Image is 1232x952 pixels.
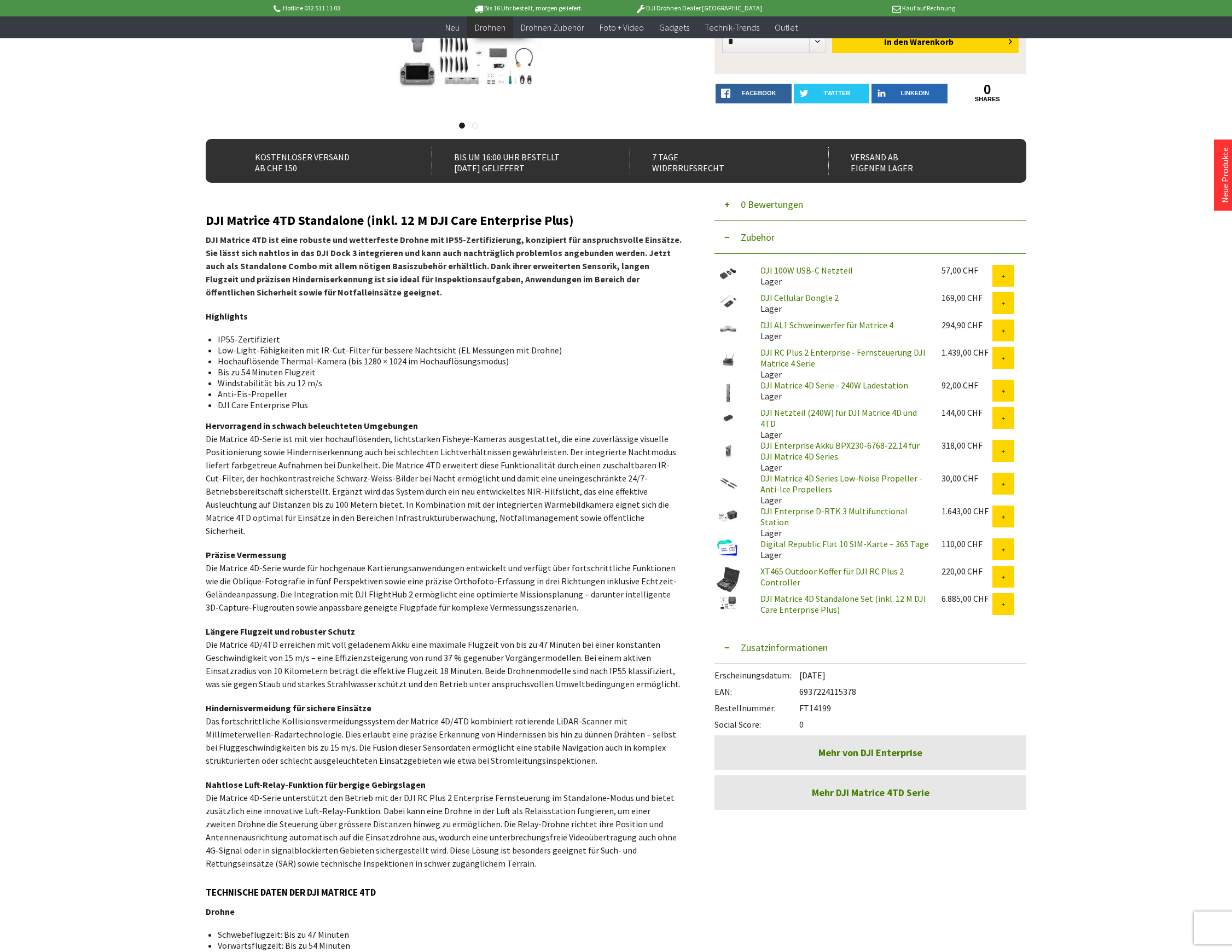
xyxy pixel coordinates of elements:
div: Lager [752,380,933,402]
span: Drohnen [475,22,505,33]
li: IP55-Zertifiziert [218,334,673,345]
img: DJI Netzteil (240W) für DJI Matrice 4D und 4TD [714,407,742,428]
li: Hochauflösende Thermal-Kamera (bis 1280 × 1024 im Hochauflösungsmodus) [218,356,673,367]
a: Mehr DJI Matrice 4TD Serie [714,775,1026,810]
a: XT465 Outdoor Koffer für DJI RC Plus 2 Controller [760,566,904,588]
a: DJI Cellular Dongle 2 [760,292,839,303]
strong: Längere Flugzeit und robuster Schutz [206,626,355,637]
button: 0 Bewertungen [714,188,1026,221]
img: DJI Enterprise D-RTK 3 Multifunctional Station [714,506,742,526]
button: In den Warenkorb [832,30,1019,53]
button: Zubehör [714,221,1026,254]
div: Lager [752,473,933,506]
p: Die Matrice 4D-Serie unterstützt den Betrieb mit der DJI RC Plus 2 Enterprise Fernsteuerung im St... [206,778,682,870]
div: 92,00 CHF [942,380,992,391]
div: 144,00 CHF [942,407,992,418]
p: Bis 16 Uhr bestellt, morgen geliefert. [442,2,613,15]
li: Vorwärtsflugzeit: Bis zu 54 Minuten [218,940,673,951]
div: 30,00 CHF [942,473,992,484]
span: LinkedIn [900,90,929,96]
div: 1.643,00 CHF [942,506,992,516]
li: Bis zu 54 Minuten Flugzeit [218,367,673,378]
span: Bestellnummer: [714,703,799,713]
span: Outlet [775,22,798,33]
a: LinkedIn [871,84,948,103]
a: DJI Matrice 4D Standalone Set (inkl. 12 M DJI Care Enterprise Plus) [760,593,926,615]
strong: Nahtlose Luft-Relay-Funktion für bergige Gebirgslagen [206,779,426,790]
span: twitter [823,90,850,96]
div: 7 Tage Widerrufsrecht [630,147,804,175]
p: DJI Drohnen Dealer [GEOGRAPHIC_DATA] [613,2,784,15]
div: 6.885,00 CHF [942,593,992,604]
span: Technik-Trends [705,22,759,33]
img: DJI 100W USB-C Netzteil [714,265,742,283]
span: Drohnen Zubehör [521,22,584,33]
a: DJI RC Plus 2 Enterprise - Fernsteuerung DJI Matrice 4 Serie [760,347,926,369]
a: DJI Enterprise Akku BPX230-6768-22.14 für DJI Matrice 4D Series [760,440,920,462]
div: 0 [714,713,1026,730]
strong: Präzise Vermessung [206,549,287,560]
span: In den [884,36,908,47]
img: DJI Enterprise Akku BPX230-6768-22.14 für DJI Matrice 4D Series [714,440,742,461]
span: EAN: [714,686,799,697]
a: Technik-Trends [697,16,767,39]
button: Zusatzinformationen [714,631,1026,664]
span: Foto + Video [600,22,644,33]
a: Neu [438,16,467,39]
span: Erscheinungsdatum: [714,670,799,681]
li: Low-Light-Fähigkeiten mit IR-Cut-Filter für bessere Nachtsicht (EL Messungen mit Drohne) [218,345,673,356]
a: twitter [794,84,870,103]
a: DJI 100W USB-C Netzteil [760,265,853,276]
a: DJI Matrice 4D Series Low-Noise Propeller - Anti-lce Propellers [760,473,922,495]
span: Neu [445,22,460,33]
img: Digital Republic Flat 10 SIM-Karte – 365 Tage [714,538,742,558]
div: 110,00 CHF [942,538,992,549]
div: 318,00 CHF [942,440,992,451]
div: Lager [752,265,933,287]
a: DJI Matrice 4D Serie - 240W Ladestation [760,380,908,391]
div: Lager [752,538,933,560]
p: Die Matrice 4D-Serie ist mit vier hochauflösenden, lichtstarken Fisheye-Kameras ausgestattet, die... [206,419,682,537]
a: 0 [950,84,1026,96]
strong: Hervorragend in schwach beleuchteten Umgebungen [206,420,418,431]
a: shares [950,96,1026,103]
a: Foto + Video [592,16,652,39]
div: Lager [752,506,933,538]
p: Hotline 032 511 11 03 [271,2,442,15]
span: Gadgets [659,22,689,33]
div: FT14199 [714,697,1026,713]
li: Windstabilität bis zu 12 m/s [218,378,673,388]
strong: Hindernisvermeidung für sichere Einsätze [206,703,371,713]
a: Neue Produkte [1219,147,1230,203]
span: facebook [742,90,776,96]
p: Das fortschrittliche Kollisionsvermeidungssystem der Matrice 4D/4TD kombiniert rotierende LiDAR-S... [206,701,682,767]
a: DJI Enterprise D-RTK 3 Multifunctional Station [760,506,908,527]
img: DJI Matrice 4D Series Low-Noise Propeller - Anti-lce Propellers [714,473,742,494]
a: Digital Republic Flat 10 SIM-Karte – 365 Tage [760,538,929,549]
a: Drohnen [467,16,513,39]
div: Lager [752,347,933,380]
a: Drohnen Zubehör [513,16,592,39]
a: facebook [716,84,792,103]
div: [DATE] [714,664,1026,681]
div: Lager [752,407,933,440]
strong: Highlights [206,311,248,322]
span: TECHNISCHE DATEN DER DJI MATRICE 4TD [206,886,376,898]
div: 57,00 CHF [942,265,992,276]
div: Kostenloser Versand ab CHF 150 [233,147,408,175]
div: 1.439,00 CHF [942,347,992,358]
h2: DJI Matrice 4TD Standalone (inkl. 12 M DJI Care Enterprise Plus) [206,213,682,228]
div: Lager [752,440,933,473]
div: Bis um 16:00 Uhr bestellt [DATE] geliefert [432,147,606,175]
div: 169,00 CHF [942,292,992,303]
img: XT465 Outdoor Koffer für DJI RC Plus 2 Controller [714,566,742,593]
strong: Drohne [206,906,235,917]
img: DJI RC Plus 2 Enterprise - Fernsteuerung DJI Matrice 4 Serie [714,347,742,374]
strong: DJI Matrice 4TD ist eine robuste und wetterfeste Drohne mit IP55-Zertifizierung, konzipiert für a... [206,234,682,298]
div: 294,90 CHF [942,320,992,330]
img: DJI AL1 Schweinwerfer für Matrice 4 [714,320,742,338]
div: Lager [752,292,933,314]
a: DJI Netzteil (240W) für DJI Matrice 4D und 4TD [760,407,917,429]
a: Outlet [767,16,805,39]
a: DJI AL1 Schweinwerfer für Matrice 4 [760,320,893,330]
